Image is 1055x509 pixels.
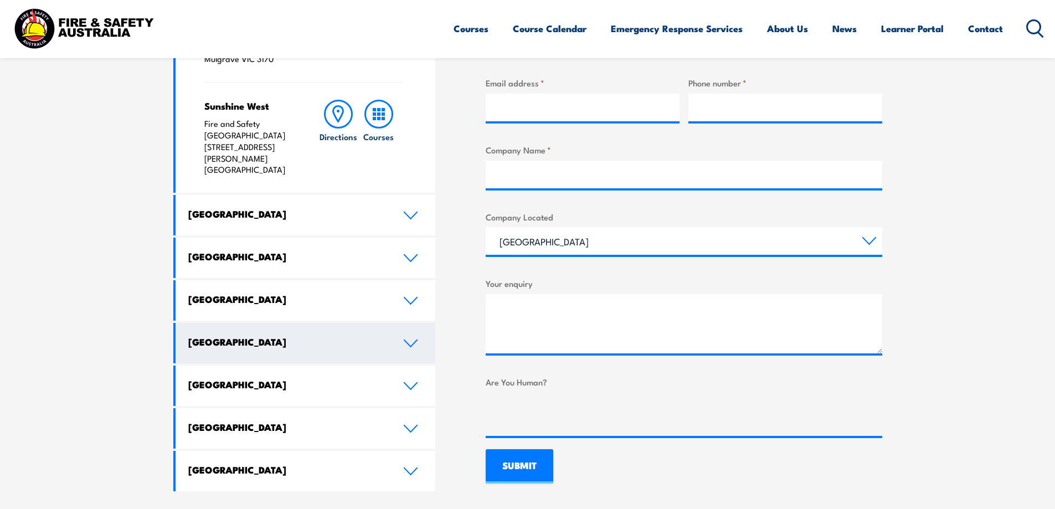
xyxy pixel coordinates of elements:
[320,131,357,142] h6: Directions
[767,14,808,43] a: About Us
[454,14,488,43] a: Courses
[176,195,436,235] a: [GEOGRAPHIC_DATA]
[176,366,436,406] a: [GEOGRAPHIC_DATA]
[188,378,387,390] h4: [GEOGRAPHIC_DATA]
[881,14,944,43] a: Learner Portal
[513,14,586,43] a: Course Calendar
[486,277,882,290] label: Your enquiry
[188,208,387,220] h4: [GEOGRAPHIC_DATA]
[486,393,654,436] iframe: reCAPTCHA
[486,143,882,156] label: Company Name
[176,408,436,449] a: [GEOGRAPHIC_DATA]
[204,100,297,112] h4: Sunshine West
[688,76,882,89] label: Phone number
[968,14,1003,43] a: Contact
[176,238,436,278] a: [GEOGRAPHIC_DATA]
[188,464,387,476] h4: [GEOGRAPHIC_DATA]
[363,131,394,142] h6: Courses
[486,76,680,89] label: Email address
[176,323,436,363] a: [GEOGRAPHIC_DATA]
[486,210,882,223] label: Company Located
[176,280,436,321] a: [GEOGRAPHIC_DATA]
[611,14,743,43] a: Emergency Response Services
[176,451,436,491] a: [GEOGRAPHIC_DATA]
[204,118,297,176] p: Fire and Safety [GEOGRAPHIC_DATA] [STREET_ADDRESS][PERSON_NAME] [GEOGRAPHIC_DATA]
[188,250,387,263] h4: [GEOGRAPHIC_DATA]
[486,376,882,388] label: Are You Human?
[188,421,387,433] h4: [GEOGRAPHIC_DATA]
[188,336,387,348] h4: [GEOGRAPHIC_DATA]
[188,293,387,305] h4: [GEOGRAPHIC_DATA]
[318,100,358,176] a: Directions
[486,449,553,484] input: SUBMIT
[359,100,399,176] a: Courses
[832,14,857,43] a: News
